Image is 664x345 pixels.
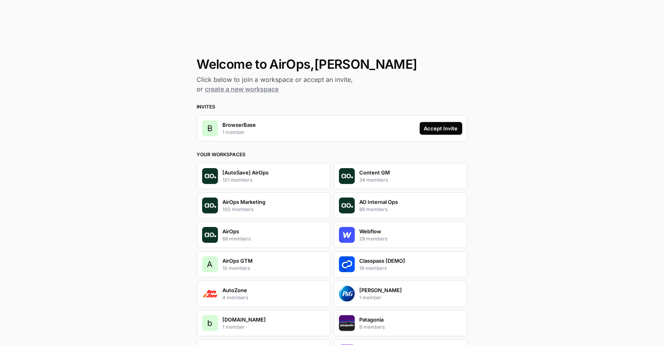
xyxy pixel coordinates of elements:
p: AutoZone [223,286,247,294]
p: AO Internal Ops [360,198,398,206]
p: Patagonia [360,316,384,324]
p: 8 members [360,324,385,331]
p: 29 members [360,235,388,242]
img: Company Logo [339,315,355,331]
p: 101 members [223,176,253,184]
p: Webflow [360,227,382,235]
p: 100 members [223,206,254,213]
p: 10 members [223,265,251,272]
p: BrowserBase [223,121,256,129]
img: Company Logo [339,198,355,213]
button: Company LogoPatagonia8 members [334,310,467,336]
button: Company LogoAirOps Marketing100 members [197,192,331,219]
button: Company LogoClasspass [DEMO]18 members [334,251,467,277]
img: Company Logo [339,168,355,184]
span: A [207,259,213,270]
a: create a new workspace [205,85,279,93]
button: Company LogoAirOps68 members [197,222,331,248]
p: 34 members [360,176,388,184]
button: Company Logo[PERSON_NAME]1 member [334,281,467,307]
h1: Welcome to AirOps, [PERSON_NAME] [197,57,467,72]
p: 88 members [360,206,388,213]
h3: Your Workspaces [197,151,467,158]
img: Company Logo [202,168,218,184]
span: b [208,318,212,329]
button: Company LogoAutoZone4 members [197,281,331,307]
h2: Click below to join a workspace or accept an invite, or [197,75,467,94]
p: [AutoSave] AirOps [223,169,269,176]
button: Company LogoContent GM34 members [334,163,467,189]
button: Company LogoAO Internal Ops88 members [334,192,467,219]
button: Accept Invite [420,122,462,135]
img: Company Logo [202,227,218,243]
img: Company Logo [339,286,355,302]
img: Company Logo [339,256,355,272]
p: [DOMAIN_NAME] [223,316,266,324]
span: B [207,123,212,134]
p: 1 member [223,129,245,136]
button: b[DOMAIN_NAME]1 member [197,310,331,336]
p: AirOps [223,227,240,235]
p: 4 members [223,294,249,301]
p: 68 members [223,235,251,242]
div: Accept Invite [424,124,458,132]
p: 1 member [223,324,245,331]
img: Company Logo [339,227,355,243]
p: Content GM [360,169,390,176]
button: Company LogoWebflow29 members [334,222,467,248]
img: Company Logo [202,198,218,213]
button: Company Logo[AutoSave] AirOps101 members [197,163,331,189]
p: AirOps GTM [223,257,253,265]
h3: Invites [197,103,467,110]
p: 18 members [360,265,387,272]
p: Classpass [DEMO] [360,257,405,265]
p: 1 member [360,294,382,301]
img: Company Logo [202,286,218,302]
button: AAirOps GTM10 members [197,251,331,277]
p: AirOps Marketing [223,198,266,206]
p: [PERSON_NAME] [360,286,402,294]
